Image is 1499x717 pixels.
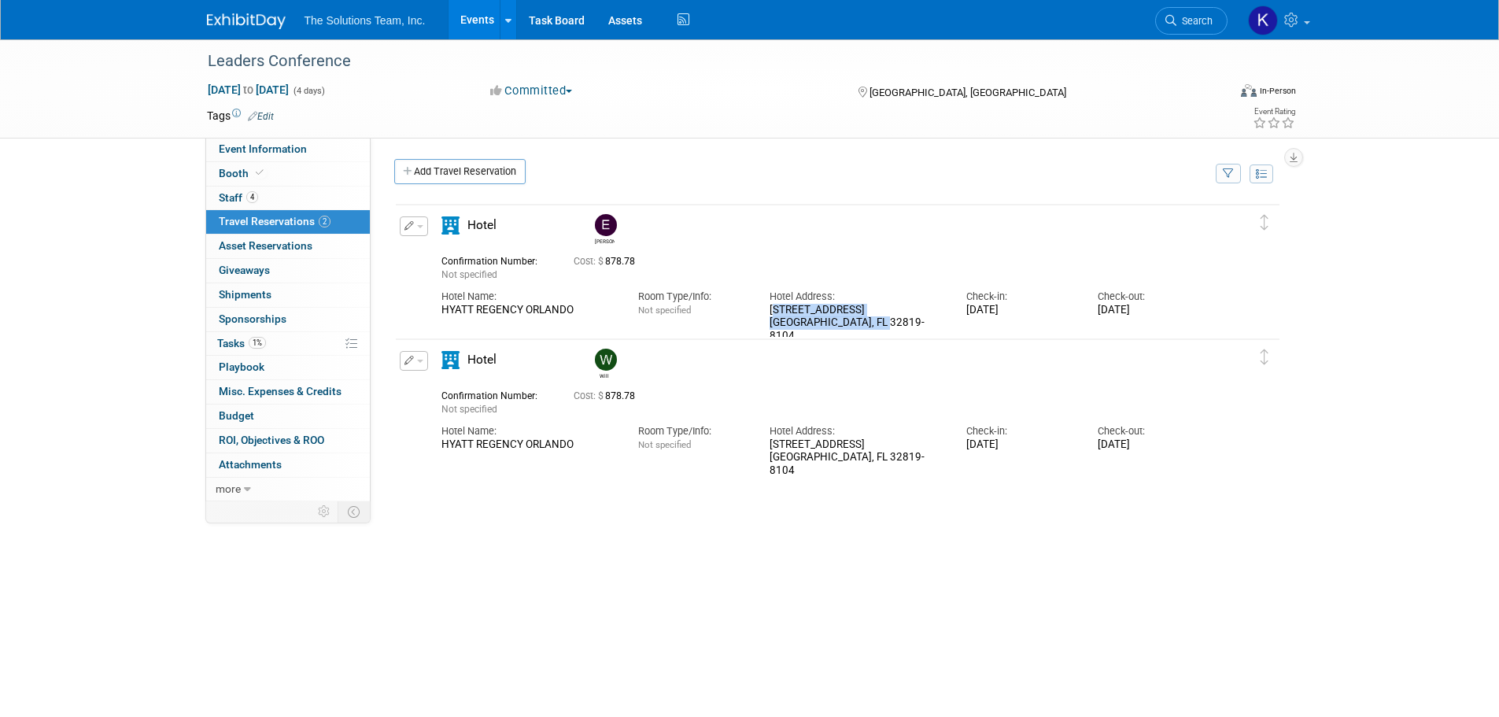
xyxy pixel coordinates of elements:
div: Eli Gooden [595,236,615,245]
a: Booth [206,162,370,186]
span: Shipments [219,288,271,301]
span: Attachments [219,458,282,471]
span: [DATE] [DATE] [207,83,290,97]
span: ROI, Objectives & ROO [219,434,324,446]
span: Booth [219,167,267,179]
a: Giveaways [206,259,370,283]
span: Asset Reservations [219,239,312,252]
a: Staff4 [206,187,370,210]
div: Check-out: [1098,290,1205,304]
a: Shipments [206,283,370,307]
span: Travel Reservations [219,215,330,227]
span: more [216,482,241,495]
span: [GEOGRAPHIC_DATA], [GEOGRAPHIC_DATA] [869,87,1066,98]
span: to [241,83,256,96]
i: Filter by Traveler [1223,169,1234,179]
i: Click and drag to move item [1261,349,1268,365]
a: Misc. Expenses & Credits [206,380,370,404]
span: Staff [219,191,258,204]
a: ROI, Objectives & ROO [206,429,370,453]
i: Hotel [441,351,460,369]
div: Confirmation Number: [441,386,550,402]
div: Eli Gooden [591,214,618,245]
div: HYATT REGENCY ORLANDO [441,304,615,317]
a: Asset Reservations [206,235,370,258]
a: Tasks1% [206,332,370,356]
a: Travel Reservations2 [206,210,370,234]
img: ExhibitDay [207,13,286,29]
a: Edit [248,111,274,122]
span: Not specified [638,439,691,450]
span: 2 [319,216,330,227]
span: 878.78 [574,256,641,267]
td: Tags [207,108,274,124]
img: Format-Inperson.png [1241,84,1257,97]
span: Cost: $ [574,256,605,267]
i: Booth reservation complete [256,168,264,177]
div: Leaders Conference [202,47,1204,76]
div: HYATT REGENCY ORLANDO [441,438,615,452]
span: Not specified [638,305,691,316]
div: Will Orzechowski [591,349,618,379]
a: Event Information [206,138,370,161]
span: Not specified [441,269,497,280]
span: Cost: $ [574,390,605,401]
a: Add Travel Reservation [394,159,526,184]
a: Search [1155,7,1228,35]
span: Search [1176,15,1213,27]
td: Toggle Event Tabs [338,501,370,522]
div: [DATE] [966,438,1074,452]
div: [DATE] [1098,304,1205,317]
img: Will Orzechowski [595,349,617,371]
span: Hotel [467,218,497,232]
span: 1% [249,337,266,349]
div: Check-out: [1098,424,1205,438]
span: Sponsorships [219,312,286,325]
div: [STREET_ADDRESS] [GEOGRAPHIC_DATA], FL 32819-8104 [770,304,943,343]
a: more [206,478,370,501]
span: Hotel [467,353,497,367]
div: Hotel Name: [441,424,615,438]
span: (4 days) [292,86,325,96]
a: Attachments [206,453,370,477]
span: Misc. Expenses & Credits [219,385,342,397]
span: Budget [219,409,254,422]
span: Playbook [219,360,264,373]
div: In-Person [1259,85,1296,97]
div: Hotel Address: [770,424,943,438]
div: Confirmation Number: [441,251,550,268]
img: Kaelon Harris [1248,6,1278,35]
div: Check-in: [966,424,1074,438]
span: Event Information [219,142,307,155]
a: Budget [206,405,370,428]
img: Eli Gooden [595,214,617,236]
div: Will Orzechowski [595,371,615,379]
div: Check-in: [966,290,1074,304]
div: Room Type/Info: [638,424,746,438]
div: [DATE] [1098,438,1205,452]
span: 878.78 [574,390,641,401]
a: Sponsorships [206,308,370,331]
td: Personalize Event Tab Strip [311,501,338,522]
i: Hotel [441,216,460,235]
span: Tasks [217,337,266,349]
div: Event Format [1135,82,1297,105]
span: Giveaways [219,264,270,276]
div: [STREET_ADDRESS] [GEOGRAPHIC_DATA], FL 32819-8104 [770,438,943,478]
div: Hotel Name: [441,290,615,304]
i: Click and drag to move item [1261,215,1268,231]
div: Event Rating [1253,108,1295,116]
div: Room Type/Info: [638,290,746,304]
span: The Solutions Team, Inc. [305,14,426,27]
span: 4 [246,191,258,203]
a: Playbook [206,356,370,379]
div: Hotel Address: [770,290,943,304]
span: Not specified [441,404,497,415]
div: [DATE] [966,304,1074,317]
button: Committed [485,83,578,99]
